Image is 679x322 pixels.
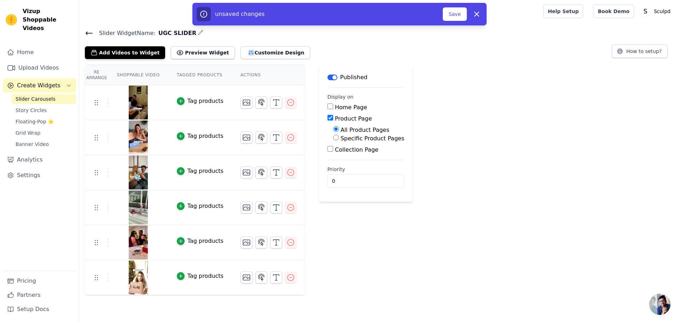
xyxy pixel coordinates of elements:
[3,45,76,59] a: Home
[177,237,224,245] button: Tag products
[341,135,404,142] label: Specific Product Pages
[240,271,253,283] button: Change Thumbnail
[128,260,148,294] img: vizup-images-b9e1.png
[232,65,305,85] th: Actions
[85,65,108,85] th: Re Arrange
[128,191,148,224] img: vizup-images-e78a.png
[108,65,168,85] th: Shoppable Video
[240,236,253,248] button: Change Thumbnail
[327,93,354,100] legend: Display on
[215,11,265,17] span: unsaved changes
[198,28,203,38] div: Edit Name
[16,141,49,148] span: Banner Video
[17,81,60,90] span: Create Widgets
[16,118,54,125] span: Floating-Pop ⭐
[187,202,224,210] div: Tag products
[3,274,76,288] a: Pricing
[649,294,671,315] a: Open chat
[340,73,367,82] p: Published
[3,61,76,75] a: Upload Videos
[240,166,253,178] button: Change Thumbnail
[168,65,232,85] th: Tagged Products
[327,166,404,173] label: Priority
[128,226,148,259] img: vizup-images-cf90.png
[3,168,76,182] a: Settings
[443,7,467,21] button: Save
[335,115,372,122] label: Product Page
[187,167,224,175] div: Tag products
[341,127,389,133] label: All Product Pages
[3,153,76,167] a: Analytics
[16,107,47,114] span: Story Circles
[11,94,76,104] a: Slider Carousels
[177,132,224,140] button: Tag products
[128,121,148,154] img: vizup-images-59d8.png
[16,129,40,136] span: Grid Wrap
[177,167,224,175] button: Tag products
[93,29,156,37] span: Slider Widget Name:
[187,272,224,280] div: Tag products
[11,139,76,149] a: Banner Video
[156,29,197,37] span: UGC SLIDER
[128,156,148,189] img: vizup-images-b4ff.png
[240,131,253,144] button: Change Thumbnail
[187,237,224,245] div: Tag products
[335,104,367,111] label: Home Page
[612,45,668,58] button: How to setup?
[85,46,165,59] button: Add Videos to Widget
[128,86,148,119] img: vizup-images-058d.png
[240,46,310,59] button: Customize Design
[3,78,76,93] button: Create Widgets
[3,302,76,316] a: Setup Docs
[16,95,56,103] span: Slider Carousels
[171,46,234,59] button: Preview Widget
[240,201,253,213] button: Change Thumbnail
[187,97,224,105] div: Tag products
[177,97,224,105] button: Tag products
[335,146,378,153] label: Collection Page
[187,132,224,140] div: Tag products
[11,105,76,115] a: Story Circles
[11,117,76,127] a: Floating-Pop ⭐
[177,202,224,210] button: Tag products
[240,96,253,109] button: Change Thumbnail
[177,272,224,280] button: Tag products
[11,128,76,138] a: Grid Wrap
[3,288,76,302] a: Partners
[612,49,668,56] a: How to setup?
